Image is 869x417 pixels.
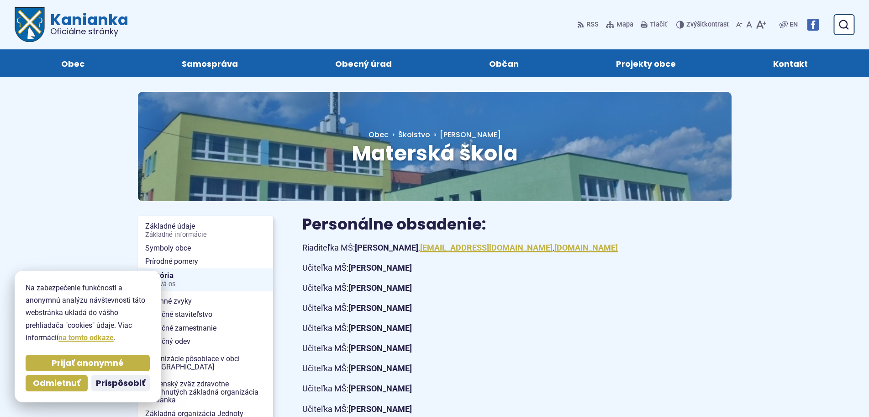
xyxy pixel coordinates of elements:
[52,358,124,369] span: Prijať anonymné
[348,303,412,313] strong: [PERSON_NAME]
[790,19,798,30] span: EN
[302,261,627,275] p: Učiteľka MŠ:
[142,49,278,77] a: Samospráva
[489,49,519,77] span: Občan
[138,377,273,407] a: Slovenský zväz zdravotne postihnutých základná organizácia Kanianka
[15,7,45,42] img: Prejsť na domovskú stránku
[773,49,808,77] span: Kontakt
[145,352,266,374] span: Organizácie pôsobiace v obci [GEOGRAPHIC_DATA]
[576,49,715,77] a: Projekty obce
[22,49,124,77] a: Obec
[91,375,150,391] button: Prispôsobiť
[348,384,412,393] strong: [PERSON_NAME]
[754,15,768,34] button: Zväčšiť veľkosť písma
[355,243,418,252] strong: [PERSON_NAME]
[138,268,273,291] a: HistóriaČasová os
[335,49,392,77] span: Obecný úrad
[348,404,412,414] strong: [PERSON_NAME]
[58,333,114,342] a: na tomto odkaze
[145,294,266,308] span: Rodinné zvyky
[61,49,84,77] span: Obec
[138,352,273,374] a: Organizácie pôsobiace v obci [GEOGRAPHIC_DATA]
[302,362,627,376] p: Učiteľka MŠ:
[586,19,599,30] span: RSS
[352,139,518,168] span: Materská škola
[616,49,676,77] span: Projekty obce
[138,335,273,348] a: Tradičný odev
[50,27,128,36] span: Oficiálne stránky
[450,49,558,77] a: Občan
[145,321,266,335] span: Tradičné zamestnanie
[577,15,600,34] a: RSS
[96,378,145,389] span: Prispôsobiť
[616,19,633,30] span: Mapa
[420,243,553,252] a: [EMAIL_ADDRESS][DOMAIN_NAME]
[369,129,389,140] span: Obec
[369,129,398,140] a: Obec
[807,19,819,31] img: Prejsť na Facebook stránku
[26,282,150,344] p: Na zabezpečenie funkčnosti a anonymnú analýzu návštevnosti táto webstránka ukladá do vášho prehli...
[733,49,847,77] a: Kontakt
[138,255,273,268] a: Prírodné pomery
[302,342,627,356] p: Učiteľka MŠ:
[686,21,729,29] span: kontrast
[145,281,266,288] span: Časová os
[145,268,266,291] span: História
[138,219,273,241] a: Základné údajeZákladné informácie
[650,21,667,29] span: Tlačiť
[744,15,754,34] button: Nastaviť pôvodnú veľkosť písma
[686,21,704,28] span: Zvýšiť
[348,364,412,373] strong: [PERSON_NAME]
[348,263,412,273] strong: [PERSON_NAME]
[145,241,266,255] span: Symboly obce
[430,129,501,140] a: [PERSON_NAME]
[302,382,627,396] p: Učiteľka MŠ:
[302,301,627,315] p: Učiteľka MŠ:
[145,308,266,321] span: Tradičné staviteľstvo
[182,49,238,77] span: Samospráva
[45,12,128,36] span: Kanianka
[26,375,88,391] button: Odmietnuť
[145,335,266,348] span: Tradičný odev
[398,129,430,140] a: Školstvo
[348,323,412,333] strong: [PERSON_NAME]
[302,241,627,255] p: Riaditeľka MŠ: , ,
[138,294,273,308] a: Rodinné zvyky
[138,308,273,321] a: Tradičné staviteľstvo
[676,15,731,34] button: Zvýšiťkontrast
[33,378,80,389] span: Odmietnuť
[554,243,618,252] a: [DOMAIN_NAME]
[302,281,627,295] p: Učiteľka MŠ:
[15,7,128,42] a: Logo Kanianka, prejsť na domovskú stránku.
[639,15,669,34] button: Tlačiť
[138,321,273,335] a: Tradičné zamestnanie
[440,129,501,140] span: [PERSON_NAME]
[145,255,266,268] span: Prírodné pomery
[734,15,744,34] button: Zmenšiť veľkosť písma
[26,355,150,371] button: Prijať anonymné
[145,219,266,241] span: Základné údaje
[138,241,273,255] a: Symboly obce
[296,49,432,77] a: Obecný úrad
[788,19,800,30] a: EN
[145,377,266,407] span: Slovenský zväz zdravotne postihnutých základná organizácia Kanianka
[145,231,266,239] span: Základné informácie
[302,321,627,336] p: Učiteľka MŠ:
[348,343,412,353] strong: [PERSON_NAME]
[302,402,627,417] p: Učiteľka MŠ:
[604,15,635,34] a: Mapa
[348,283,412,293] strong: [PERSON_NAME]
[302,213,486,235] span: Personálne obsadenie:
